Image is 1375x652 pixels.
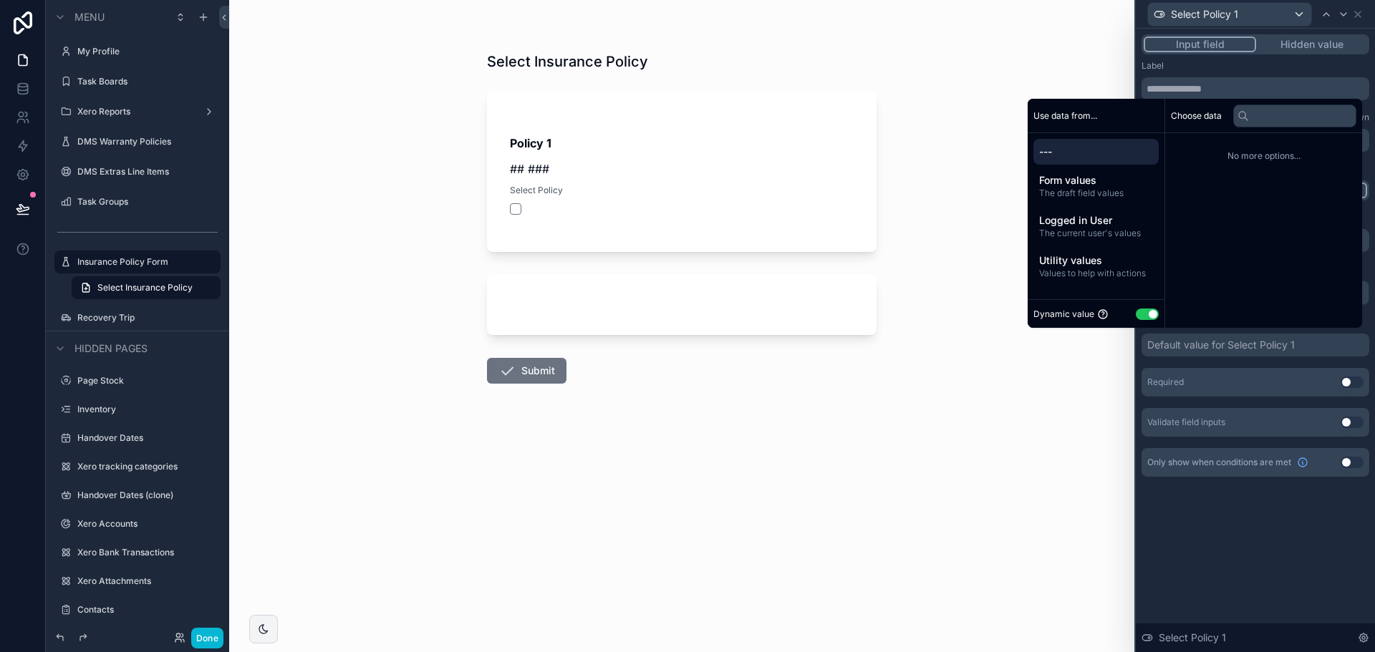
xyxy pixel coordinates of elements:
label: Xero Attachments [77,575,218,587]
button: Submit [487,358,566,384]
span: Hidden pages [74,341,148,356]
label: Task Boards [77,76,218,87]
div: Validate field inputs [1147,417,1225,428]
label: Recovery Trip [77,312,218,323]
label: Handover Dates (clone) [77,490,218,501]
span: Form values [1039,173,1153,188]
label: Task Groups [77,196,218,208]
div: ## ### [510,135,854,177]
strong: Policy 1 [510,136,551,150]
span: Use data from... [1033,110,1097,122]
label: DMS Extras Line Items [77,166,218,177]
span: The current user's values [1039,228,1153,239]
div: scrollable content [1028,133,1164,291]
label: Xero Bank Transactions [77,547,218,558]
button: Input field [1144,37,1256,52]
label: DMS Warranty Policies [77,136,218,147]
span: Select Policy 1 [1171,7,1238,21]
div: Default value for Select Policy 1 [1147,338,1295,352]
label: Xero Reports [77,106,198,117]
span: Logged in User [1039,213,1153,228]
span: Menu [74,10,105,24]
label: Xero tracking categories [77,461,218,472]
label: Insurance Policy Form [77,256,212,268]
h1: Select Insurance Policy [487,52,648,72]
label: Label [1142,60,1164,72]
button: Hidden value [1256,37,1367,52]
span: Only show when conditions are met [1147,457,1291,468]
span: Select Policy [510,185,563,196]
span: Utility values [1039,253,1153,268]
span: Select Insurance Policy [97,282,193,293]
span: Choose data [1171,110,1222,122]
div: Required [1147,376,1184,388]
button: Select Policy 1 [1147,2,1312,26]
a: Select Insurance Policy [72,276,221,299]
label: Page Stock [77,375,218,386]
label: Xero Accounts [77,518,218,530]
label: Handover Dates [77,432,218,444]
label: My Profile [77,46,218,57]
label: Inventory [77,404,218,415]
button: Done [191,628,223,648]
span: Select Policy 1 [1159,631,1226,645]
label: Contacts [77,604,218,615]
span: The draft field values [1039,188,1153,199]
span: Values to help with actions [1039,268,1153,279]
span: Dynamic value [1033,308,1094,320]
span: --- [1039,145,1153,159]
